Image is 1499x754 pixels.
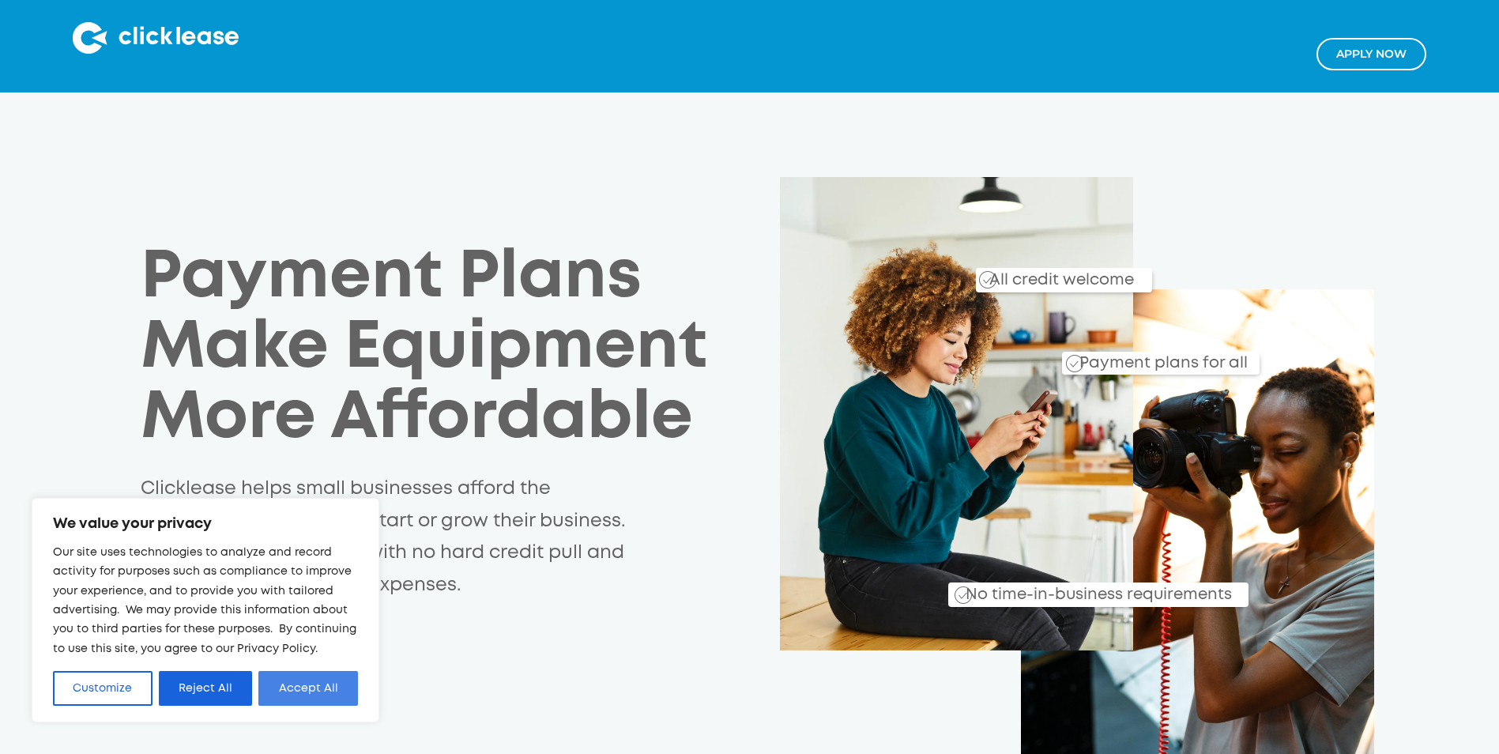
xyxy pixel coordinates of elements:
[927,258,1152,292] div: All credit welcome
[141,473,634,601] p: Clicklease helps small businesses afford the equipment they need to start or grow their business....
[73,22,239,54] img: Clicklease logo
[53,548,356,654] span: Our site uses technologies to analyze and record activity for purposes such as compliance to impr...
[159,671,253,706] button: Reject All
[1316,38,1426,70] a: Apply NOw
[875,567,1249,607] div: No time-in-business requirements
[979,271,996,288] img: Checkmark_callout
[141,243,738,454] h1: Payment Plans Make Equipment More Affordable
[258,671,358,706] button: Accept All
[32,498,379,722] div: We value your privacy
[1073,342,1248,375] div: Payment plans for all
[53,671,153,706] button: Customize
[53,515,358,533] p: We value your privacy
[1066,355,1083,372] img: Checkmark_callout
[955,586,972,604] img: Checkmark_callout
